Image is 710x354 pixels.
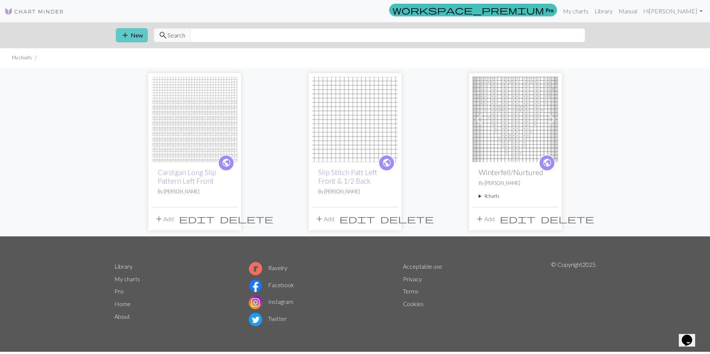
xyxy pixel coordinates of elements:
[218,155,234,171] a: public
[222,155,231,170] i: public
[249,262,262,275] img: Ravelry logo
[679,324,703,347] iframe: chat widget
[403,288,418,295] a: Terms
[318,188,392,195] p: By [PERSON_NAME]
[592,4,616,19] a: Library
[176,212,217,226] button: Edit
[500,214,535,223] i: Edit
[393,5,544,15] span: workspace_premium
[339,214,375,224] span: edit
[380,214,434,224] span: delete
[4,7,64,16] img: Logo
[315,214,324,224] span: add
[479,193,552,200] summary: 4charts
[121,30,130,40] span: add
[403,275,422,282] a: Privacy
[640,4,706,19] a: Hi[PERSON_NAME]
[560,4,592,19] a: My charts
[473,77,558,162] img: Common Ground Right Front
[479,180,552,187] p: By [PERSON_NAME]
[473,115,558,122] a: Common Ground Right Front
[382,157,391,168] span: public
[116,28,148,42] button: New
[154,214,163,224] span: add
[217,212,276,226] button: Delete
[114,275,140,282] a: My charts
[222,157,231,168] span: public
[249,313,262,326] img: Twitter logo
[500,214,535,224] span: edit
[403,263,442,270] a: Acceptable use
[339,214,375,223] i: Edit
[179,214,215,223] i: Edit
[337,212,378,226] button: Edit
[114,313,130,320] a: About
[539,155,555,171] a: public
[389,4,557,16] a: Pro
[312,77,398,162] img: Slip Stitch Patt Left Front & 1/2 Back
[152,212,176,226] button: Add
[475,214,484,224] span: add
[249,298,293,305] a: Instagram
[312,212,337,226] button: Add
[497,212,538,226] button: Edit
[152,77,237,162] img: Cardigan Double Lattice Right Back
[249,296,262,309] img: Instagram logo
[220,214,273,224] span: delete
[249,279,262,292] img: Facebook logo
[541,214,594,224] span: delete
[12,54,32,61] li: My charts
[249,264,287,271] a: Ravelry
[312,115,398,122] a: Slip Stitch Patt Left Front & 1/2 Back
[473,212,497,226] button: Add
[551,260,596,328] p: © Copyright 2025
[159,30,167,40] span: search
[538,212,597,226] button: Delete
[114,300,131,307] a: Home
[479,168,552,177] h2: Winterfell/Nurtured
[249,281,294,288] a: Facebook
[158,188,231,195] p: By [PERSON_NAME]
[249,315,287,322] a: Twitter
[543,155,552,170] i: public
[543,157,552,168] span: public
[167,31,185,40] span: Search
[382,155,391,170] i: public
[318,168,377,185] a: Slip Stitch Patt Left Front & 1/2 Back
[616,4,640,19] a: Manual
[403,300,424,307] a: Cookies
[378,212,436,226] button: Delete
[158,168,216,185] a: Cardigan Long Slip Pattern Left Front
[152,115,237,122] a: Cardigan Double Lattice Right Back
[114,263,133,270] a: Library
[378,155,395,171] a: public
[114,288,124,295] a: Pro
[179,214,215,224] span: edit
